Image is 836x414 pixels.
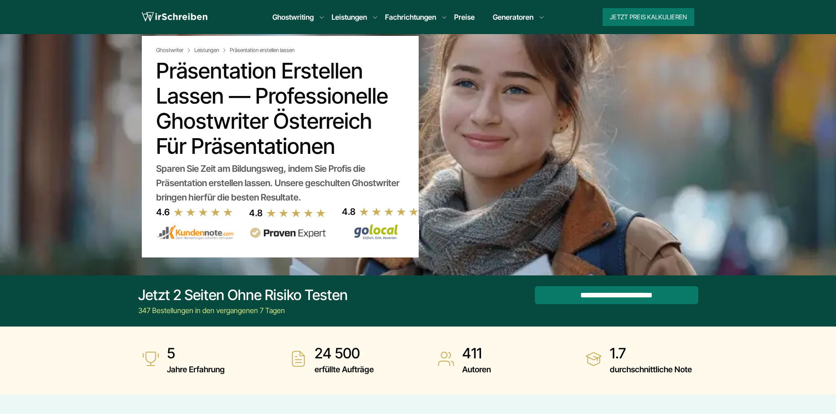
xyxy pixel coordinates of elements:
[462,362,491,377] span: Autoren
[454,13,475,22] a: Preise
[142,10,207,24] img: logo wirschreiben
[167,344,225,362] strong: 5
[315,344,374,362] strong: 24 500
[585,350,603,368] img: durchschnittliche Note
[167,362,225,377] span: Jahre Erfahrung
[249,206,263,220] div: 4.8
[156,47,193,54] a: Ghostwriter
[315,362,374,377] span: erfüllte Aufträge
[173,207,233,217] img: stars
[342,224,419,240] img: Wirschreiben Bewertungen
[230,47,294,54] span: Präsentation erstellen lassen
[138,305,348,316] div: 347 Bestellungen in den vergangenen 7 Tagen
[156,205,170,219] div: 4.6
[156,225,233,240] img: kundennote
[437,350,455,368] img: Autoren
[142,350,160,368] img: Jahre Erfahrung
[359,207,419,217] img: stars
[272,12,314,22] a: Ghostwriting
[610,362,692,377] span: durchschnittliche Note
[156,161,404,205] div: Sparen Sie Zeit am Bildungsweg, indem Sie Profis die Präsentation erstellen lassen. Unsere geschu...
[332,12,367,22] a: Leistungen
[603,8,694,26] button: Jetzt Preis kalkulieren
[462,344,491,362] strong: 411
[610,344,692,362] strong: 1.7
[249,227,326,239] img: provenexpert reviews
[266,208,326,218] img: stars
[493,12,534,22] a: Generatoren
[194,47,228,54] a: Leistungen
[385,12,436,22] a: Fachrichtungen
[156,58,404,159] h1: Präsentation Erstellen Lassen — Professionelle Ghostwriter Österreich für Präsentationen
[289,350,307,368] img: erfüllte Aufträge
[138,286,348,304] div: Jetzt 2 Seiten ohne Risiko testen
[342,205,355,219] div: 4.8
